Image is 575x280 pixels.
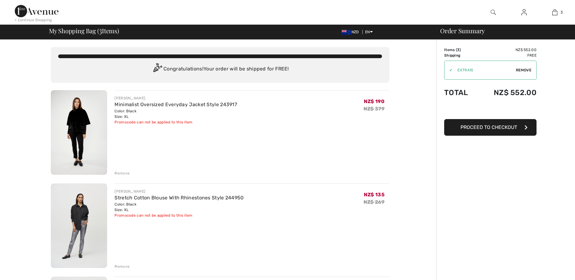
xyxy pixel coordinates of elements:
span: NZ$ 135 [364,192,384,198]
span: NZD [342,30,361,34]
td: Total [444,82,477,103]
div: Remove [115,170,130,176]
div: [PERSON_NAME] [115,95,237,101]
img: Minimalist Oversized Everyday Jacket Style 243917 [51,90,107,175]
a: 3 [540,9,570,16]
span: Proceed to Checkout [460,124,517,130]
a: Minimalist Oversized Everyday Jacket Style 243917 [115,102,237,107]
td: Free [477,53,537,58]
img: My Bag [552,9,557,16]
div: [PERSON_NAME] [115,189,243,194]
div: ✔ [444,67,452,73]
img: Stretch Cotton Blouse With Rhinestones Style 244950 [51,183,107,268]
img: search the website [491,9,496,16]
a: Sign In [517,9,532,16]
a: Stretch Cotton Blouse With Rhinestones Style 244950 [115,195,243,201]
div: Order Summary [433,28,571,34]
span: My Shopping Bag ( Items) [49,28,119,34]
span: EN [365,30,373,34]
div: Color: Black Size: XL [115,108,237,119]
td: Items ( ) [444,47,477,53]
td: Shipping [444,53,477,58]
div: Congratulations! Your order will be shipped for FREE! [58,63,382,75]
span: 3 [99,26,102,34]
img: My Info [521,9,527,16]
span: 3 [457,48,460,52]
td: NZ$ 552.00 [477,47,537,53]
span: NZ$ 190 [364,98,384,104]
img: New Zealand Dollar [342,30,352,35]
div: Promocode can not be applied to this item [115,213,243,218]
img: 1ère Avenue [15,5,58,17]
span: Remove [516,67,531,73]
td: NZ$ 552.00 [477,82,537,103]
div: Promocode can not be applied to this item [115,119,237,125]
s: NZ$ 379 [364,106,384,112]
img: Congratulation2.svg [151,63,163,75]
button: Proceed to Checkout [444,119,537,136]
div: Color: Black Size: XL [115,202,243,213]
iframe: PayPal [444,103,537,117]
div: < Continue Shopping [15,17,52,23]
div: Remove [115,264,130,269]
span: 3 [561,10,563,15]
s: NZ$ 269 [364,199,384,205]
input: Promo code [452,61,516,79]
